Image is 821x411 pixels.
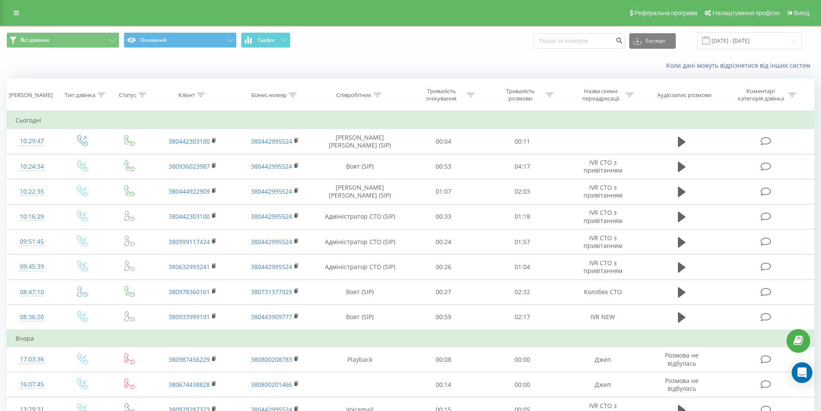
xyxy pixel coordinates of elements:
a: 380442303100 [169,212,210,220]
span: Налаштування профілю [712,9,780,16]
td: Коллбек СТО [562,279,643,304]
td: 00:53 [404,154,483,179]
div: Статус [119,91,136,99]
a: 380674438828 [169,380,210,389]
a: 380933999191 [169,313,210,321]
div: Тривалість очікування [418,88,465,102]
a: 380999117424 [169,238,210,246]
div: 17:03:36 [16,351,49,368]
td: Адміністратор СТО (SIP) [316,229,404,254]
td: Воят (SIP) [316,154,404,179]
td: 01:04 [483,254,562,279]
td: 00:33 [404,204,483,229]
div: 10:16:29 [16,208,49,225]
div: Коментар/категорія дзвінка [736,88,786,102]
div: Open Intercom Messenger [792,362,812,383]
div: Тривалість розмови [497,88,543,102]
div: 09:45:39 [16,258,49,275]
td: 02:32 [483,279,562,304]
a: 380731377929 [251,288,292,296]
td: IVR СТО з привітанням [562,154,643,179]
a: 380442995524 [251,238,292,246]
button: Основний [124,32,237,48]
td: 00:27 [404,279,483,304]
div: Бізнес номер [251,91,287,99]
div: Аудіозапис розмови [657,91,712,99]
td: IVR СТО з привітанням [562,179,643,204]
td: Воят (SIP) [316,279,404,304]
div: [PERSON_NAME] [9,91,53,99]
td: Сьогодні [7,112,815,129]
span: Розмова не відбулась [665,376,699,392]
td: 01:07 [404,179,483,204]
span: Всі дзвінки [21,37,49,44]
span: Графік [258,37,275,43]
div: 08:47:10 [16,284,49,301]
a: Коли дані можуть відрізнятися вiд інших систем [666,61,815,69]
td: Джип [562,372,643,397]
a: 380442303100 [169,137,210,145]
div: 10:24:34 [16,158,49,175]
a: 380800208783 [251,355,292,364]
td: 00:24 [404,229,483,254]
td: 02:17 [483,304,562,330]
a: 380442995524 [251,137,292,145]
div: Тип дзвінка [65,91,95,99]
a: 380443909777 [251,313,292,321]
span: Вихід [794,9,809,16]
a: 380800201466 [251,380,292,389]
td: [PERSON_NAME] [PERSON_NAME] (SIP) [316,129,404,154]
td: [PERSON_NAME] [PERSON_NAME] (SIP) [316,179,404,204]
input: Пошук за номером [534,33,625,49]
button: Всі дзвінки [6,32,119,48]
td: 00:11 [483,129,562,154]
td: 01:57 [483,229,562,254]
a: 380442995524 [251,187,292,195]
td: 01:18 [483,204,562,229]
button: Графік [241,32,290,48]
div: 10:29:47 [16,133,49,150]
div: 16:07:45 [16,376,49,393]
td: IVR СТО з привітанням [562,254,643,279]
td: 00:59 [404,304,483,330]
td: 00:04 [404,129,483,154]
td: 00:00 [483,347,562,372]
a: 380936023987 [169,162,210,170]
div: 09:51:45 [16,233,49,250]
td: 00:14 [404,372,483,397]
td: 02:03 [483,179,562,204]
td: Адміністратор СТО (SIP) [316,204,404,229]
span: Реферальна програма [634,9,698,16]
a: 380987456229 [169,355,210,364]
a: 380632993241 [169,263,210,271]
td: 04:17 [483,154,562,179]
div: 10:22:35 [16,183,49,200]
td: Воят (SIP) [316,304,404,330]
a: 380442995524 [251,162,292,170]
td: 00:26 [404,254,483,279]
td: IVR СТО з привітанням [562,229,643,254]
td: Вчора [7,330,815,347]
button: Експорт [629,33,676,49]
div: Співробітник [336,91,371,99]
a: 380442995524 [251,212,292,220]
div: Назва схеми переадресації [578,88,624,102]
td: IVR СТО з привітанням [562,204,643,229]
td: 00:00 [483,372,562,397]
div: Клієнт [178,91,195,99]
a: 380444922909 [169,187,210,195]
a: 380442995524 [251,263,292,271]
td: Джип [562,347,643,372]
td: Адміністратор СТО (SIP) [316,254,404,279]
td: IVR NEW [562,304,643,330]
td: Playback [316,347,404,372]
td: 00:08 [404,347,483,372]
a: 380978360161 [169,288,210,296]
div: 08:36:20 [16,309,49,326]
span: Розмова не відбулась [665,351,699,367]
